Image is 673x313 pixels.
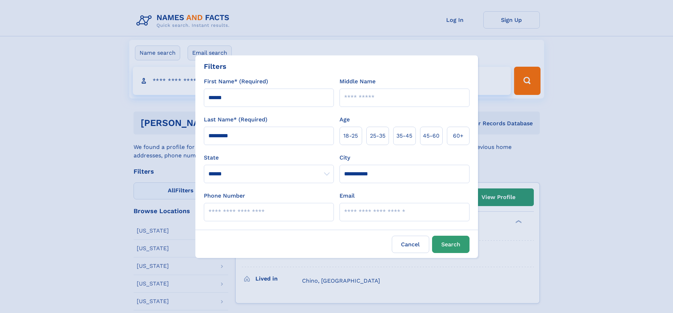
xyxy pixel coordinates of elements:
[340,154,350,162] label: City
[340,77,376,86] label: Middle Name
[432,236,470,253] button: Search
[453,132,464,140] span: 60+
[340,115,350,124] label: Age
[392,236,429,253] label: Cancel
[396,132,412,140] span: 35‑45
[370,132,385,140] span: 25‑35
[204,192,245,200] label: Phone Number
[423,132,439,140] span: 45‑60
[204,115,267,124] label: Last Name* (Required)
[204,61,226,72] div: Filters
[340,192,355,200] label: Email
[204,154,334,162] label: State
[204,77,268,86] label: First Name* (Required)
[343,132,358,140] span: 18‑25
